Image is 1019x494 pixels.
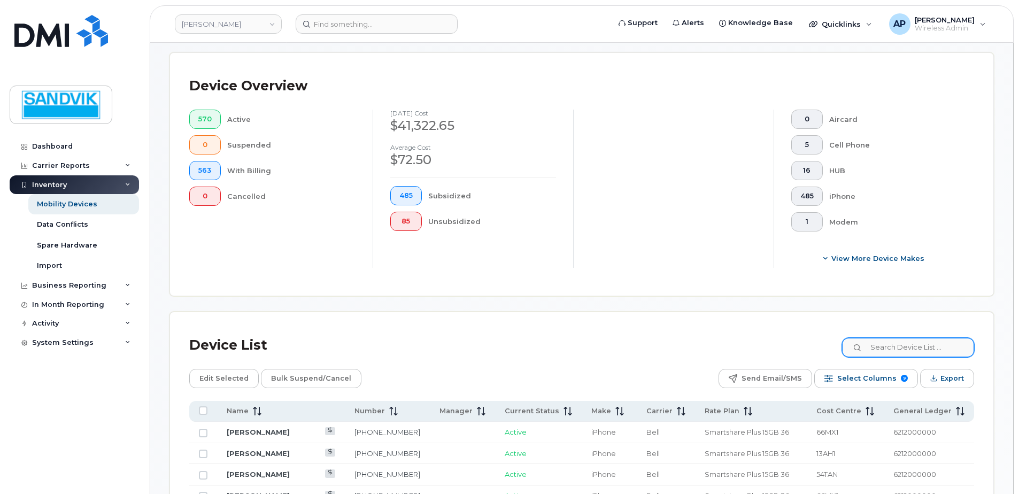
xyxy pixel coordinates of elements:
[591,428,616,436] span: iPhone
[800,218,814,226] span: 1
[705,449,789,458] span: Smartshare Plus 15GB 36
[705,406,739,416] span: Rate Plan
[800,166,814,175] span: 16
[915,16,975,24] span: [PERSON_NAME]
[801,13,879,35] div: Quicklinks
[837,371,897,387] span: Select Columns
[791,135,823,155] button: 5
[390,144,556,151] h4: Average cost
[198,192,212,200] span: 0
[646,428,660,436] span: Bell
[390,151,556,169] div: $72.50
[189,72,307,100] div: Device Overview
[682,18,704,28] span: Alerts
[800,192,814,200] span: 485
[646,449,660,458] span: Bell
[505,406,559,416] span: Current Status
[189,331,267,359] div: Device List
[829,212,958,231] div: Modem
[791,187,823,206] button: 485
[816,470,838,478] span: 54TAN
[354,428,420,436] a: [PHONE_NUMBER]
[646,406,673,416] span: Carrier
[791,110,823,129] button: 0
[428,186,557,205] div: Subsidized
[227,428,290,436] a: [PERSON_NAME]
[829,135,958,155] div: Cell Phone
[175,14,282,34] a: Sandvik Tamrock
[189,161,221,180] button: 563
[829,161,958,180] div: HUB
[189,187,221,206] button: 0
[296,14,458,34] input: Find something...
[742,371,802,387] span: Send Email/SMS
[189,110,221,129] button: 570
[428,212,557,231] div: Unsubsidized
[940,371,964,387] span: Export
[390,117,556,135] div: $41,322.65
[893,406,952,416] span: General Ledger
[829,110,958,129] div: Aircard
[227,470,290,478] a: [PERSON_NAME]
[893,449,936,458] span: 6212000000
[712,12,800,34] a: Knowledge Base
[646,470,660,478] span: Bell
[189,369,259,388] button: Edit Selected
[399,217,413,226] span: 85
[227,449,290,458] a: [PERSON_NAME]
[198,166,212,175] span: 563
[227,110,356,129] div: Active
[198,115,212,124] span: 570
[822,20,861,28] span: Quicklinks
[800,115,814,124] span: 0
[227,161,356,180] div: With Billing
[325,449,335,457] a: View Last Bill
[261,369,361,388] button: Bulk Suspend/Cancel
[325,427,335,435] a: View Last Bill
[390,110,556,117] h4: [DATE] cost
[505,449,527,458] span: Active
[198,141,212,149] span: 0
[893,428,936,436] span: 6212000000
[325,469,335,477] a: View Last Bill
[611,12,665,34] a: Support
[354,470,420,478] a: [PHONE_NUMBER]
[227,135,356,155] div: Suspended
[719,369,812,388] button: Send Email/SMS
[628,18,658,28] span: Support
[505,470,527,478] span: Active
[354,449,420,458] a: [PHONE_NUMBER]
[831,253,924,264] span: View More Device Makes
[199,371,249,387] span: Edit Selected
[354,406,385,416] span: Number
[227,406,249,416] span: Name
[227,187,356,206] div: Cancelled
[591,470,616,478] span: iPhone
[893,470,936,478] span: 6212000000
[505,428,527,436] span: Active
[705,470,789,478] span: Smartshare Plus 15GB 36
[791,212,823,231] button: 1
[901,375,908,382] span: 9
[728,18,793,28] span: Knowledge Base
[829,187,958,206] div: iPhone
[893,18,906,30] span: AP
[399,191,413,200] span: 485
[920,369,974,388] button: Export
[791,249,957,268] button: View More Device Makes
[271,371,351,387] span: Bulk Suspend/Cancel
[882,13,993,35] div: Annette Panzani
[591,449,616,458] span: iPhone
[816,449,835,458] span: 13AH1
[665,12,712,34] a: Alerts
[591,406,611,416] span: Make
[816,406,861,416] span: Cost Centre
[816,428,838,436] span: 66MX1
[439,406,473,416] span: Manager
[842,338,974,357] input: Search Device List ...
[814,369,918,388] button: Select Columns 9
[189,135,221,155] button: 0
[791,161,823,180] button: 16
[800,141,814,149] span: 5
[390,186,422,205] button: 485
